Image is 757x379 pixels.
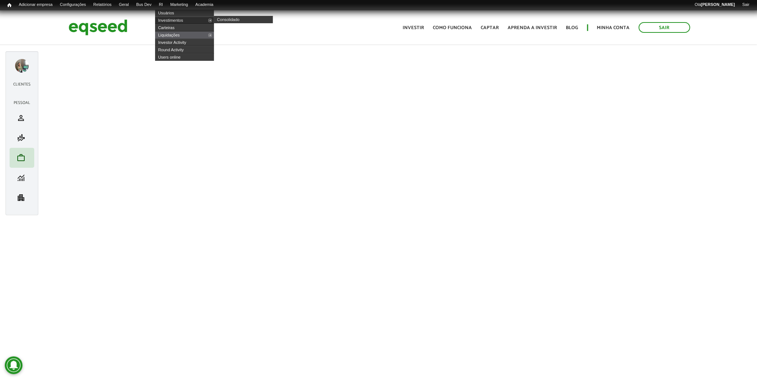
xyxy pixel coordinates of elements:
[192,2,217,8] a: Academia
[56,2,90,8] a: Configurações
[4,2,15,9] a: Início
[433,25,472,30] a: Como funciona
[508,25,557,30] a: Aprenda a investir
[155,2,167,8] a: RI
[10,188,34,208] li: Minha empresa
[481,25,499,30] a: Captar
[701,2,735,7] strong: [PERSON_NAME]
[566,25,578,30] a: Blog
[403,25,424,30] a: Investir
[17,173,25,182] span: monitoring
[90,2,115,8] a: Relatórios
[10,82,34,87] h2: Clientes
[17,114,25,122] span: person
[17,133,25,142] span: finance_mode
[11,133,32,142] a: finance_mode
[10,108,34,128] li: Meu perfil
[11,153,32,162] a: work
[15,59,29,73] a: Expandir menu
[739,2,753,8] a: Sair
[115,2,133,8] a: Geral
[7,3,11,8] span: Início
[639,22,690,33] a: Sair
[10,128,34,148] li: Minha simulação
[11,114,32,122] a: person
[10,168,34,188] li: Minhas rodadas de investimento
[11,193,32,202] a: apartment
[17,153,25,162] span: work
[10,148,34,168] li: Meu portfólio
[10,101,34,105] h2: Pessoal
[155,9,214,17] a: Usuários
[167,2,192,8] a: Marketing
[17,193,25,202] span: apartment
[691,2,739,8] a: Olá[PERSON_NAME]
[133,2,155,8] a: Bus Dev
[11,173,32,182] a: monitoring
[597,25,630,30] a: Minha conta
[69,18,127,37] img: EqSeed
[15,2,56,8] a: Adicionar empresa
